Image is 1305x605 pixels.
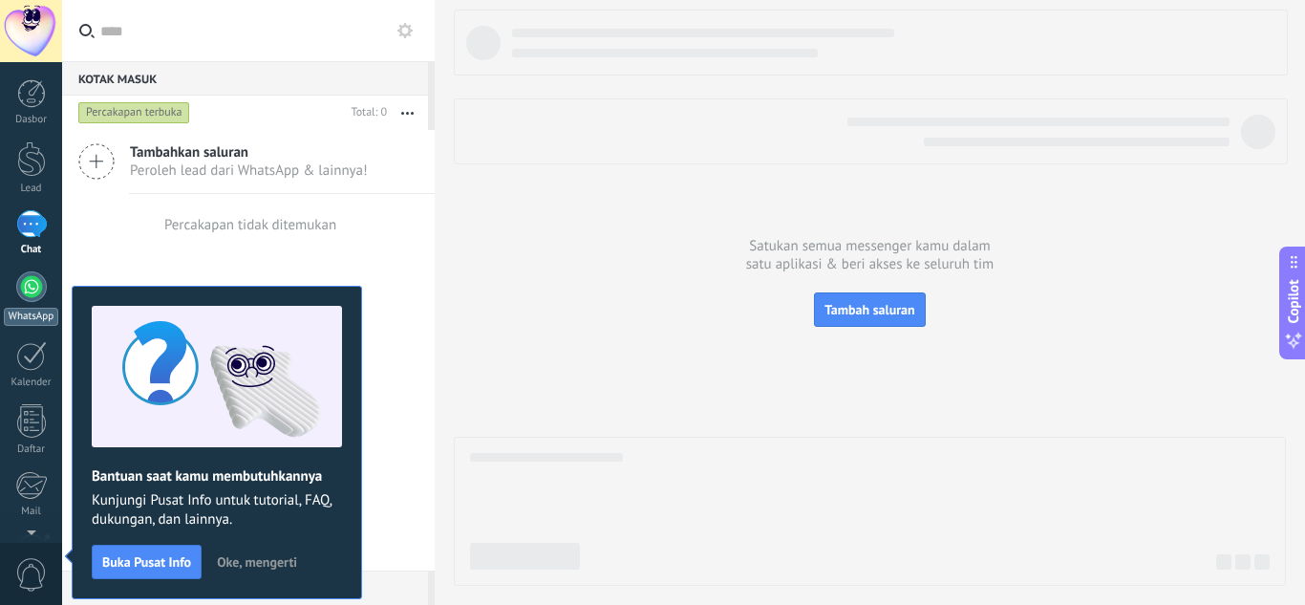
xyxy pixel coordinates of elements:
span: Peroleh lead dari WhatsApp & lainnya! [130,162,368,180]
button: Tambah saluran [814,292,925,327]
span: Buka Pusat Info [102,555,191,569]
button: Oke, mengerti [208,548,306,576]
div: Percakapan terbuka [78,101,190,124]
span: Tambah saluran [824,301,914,318]
button: Lainnya [387,96,428,130]
div: Mail [4,506,59,518]
span: Kunjungi Pusat Info untuk tutorial, FAQ, dukungan, dan lainnya. [92,491,342,529]
button: Buka Pusat Info [92,545,202,579]
div: Total: 0 [344,103,387,122]
div: Daftar [4,443,59,456]
div: Lead [4,183,59,195]
h2: Bantuan saat kamu membutuhkannya [92,467,342,486]
span: Oke, mengerti [217,555,297,569]
span: Copilot [1284,279,1303,323]
div: Percakapan tidak ditemukan [164,216,336,234]
div: Dasbor [4,114,59,126]
div: Kalender [4,377,59,389]
div: Chat [4,244,59,256]
div: WhatsApp [4,308,58,326]
div: Kotak masuk [62,61,428,96]
span: Tambahkan saluran [130,143,368,162]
